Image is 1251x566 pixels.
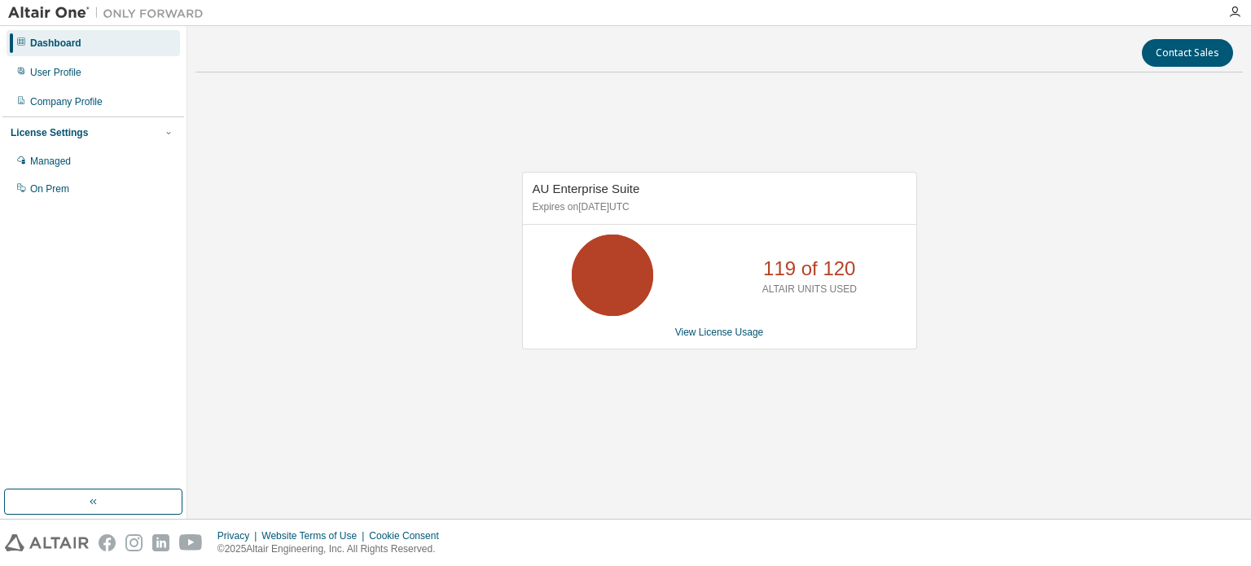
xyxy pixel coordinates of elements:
p: 119 of 120 [763,255,855,283]
button: Contact Sales [1142,39,1233,67]
div: Privacy [217,529,261,542]
img: Altair One [8,5,212,21]
div: Company Profile [30,95,103,108]
img: linkedin.svg [152,534,169,551]
img: facebook.svg [99,534,116,551]
div: Cookie Consent [369,529,448,542]
div: User Profile [30,66,81,79]
img: youtube.svg [179,534,203,551]
a: View License Usage [675,327,764,338]
div: On Prem [30,182,69,195]
div: Managed [30,155,71,168]
p: ALTAIR UNITS USED [762,283,857,296]
div: Website Terms of Use [261,529,369,542]
div: License Settings [11,126,88,139]
p: © 2025 Altair Engineering, Inc. All Rights Reserved. [217,542,449,556]
div: Dashboard [30,37,81,50]
p: Expires on [DATE] UTC [533,200,902,214]
img: instagram.svg [125,534,143,551]
img: altair_logo.svg [5,534,89,551]
span: AU Enterprise Suite [533,182,640,195]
